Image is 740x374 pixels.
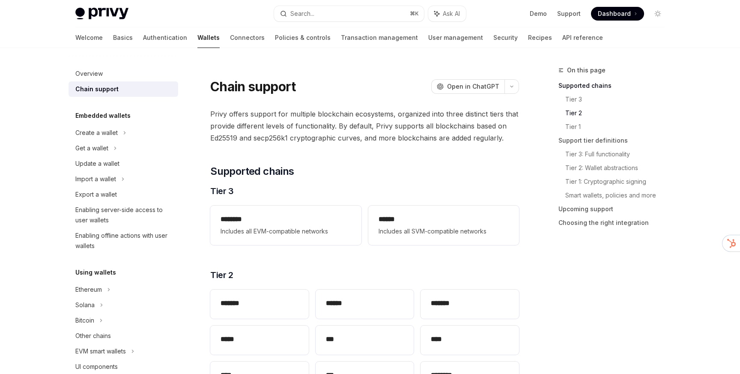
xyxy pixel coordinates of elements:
[75,331,111,341] div: Other chains
[341,27,418,48] a: Transaction management
[75,205,173,225] div: Enabling server-side access to user wallets
[598,9,631,18] span: Dashboard
[210,269,233,281] span: Tier 2
[562,27,603,48] a: API reference
[379,226,509,236] span: Includes all SVM-compatible networks
[210,206,361,245] a: **** ***Includes all EVM-compatible networks
[428,27,483,48] a: User management
[113,27,133,48] a: Basics
[558,202,671,216] a: Upcoming support
[275,27,331,48] a: Policies & controls
[75,84,119,94] div: Chain support
[447,82,499,91] span: Open in ChatGPT
[75,230,173,251] div: Enabling offline actions with user wallets
[558,134,671,147] a: Support tier definitions
[75,267,116,278] h5: Using wallets
[75,143,108,153] div: Get a wallet
[69,81,178,97] a: Chain support
[565,188,671,202] a: Smart wallets, policies and more
[230,27,265,48] a: Connectors
[565,147,671,161] a: Tier 3: Full functionality
[651,7,665,21] button: Toggle dark mode
[75,346,126,356] div: EVM smart wallets
[565,93,671,106] a: Tier 3
[210,108,519,144] span: Privy offers support for multiple blockchain ecosystems, organized into three distinct tiers that...
[565,161,671,175] a: Tier 2: Wallet abstractions
[75,284,102,295] div: Ethereum
[210,165,294,178] span: Supported chains
[567,65,606,75] span: On this page
[75,300,95,310] div: Solana
[565,106,671,120] a: Tier 2
[565,175,671,188] a: Tier 1: Cryptographic signing
[210,185,233,197] span: Tier 3
[557,9,581,18] a: Support
[197,27,220,48] a: Wallets
[410,10,419,17] span: ⌘ K
[368,206,519,245] a: **** *Includes all SVM-compatible networks
[290,9,314,19] div: Search...
[69,202,178,228] a: Enabling server-side access to user wallets
[75,8,128,20] img: light logo
[558,216,671,230] a: Choosing the right integration
[69,328,178,344] a: Other chains
[221,226,351,236] span: Includes all EVM-compatible networks
[69,66,178,81] a: Overview
[69,187,178,202] a: Export a wallet
[75,159,119,169] div: Update a wallet
[75,315,94,326] div: Bitcoin
[443,9,460,18] span: Ask AI
[558,79,671,93] a: Supported chains
[75,111,131,121] h5: Embedded wallets
[493,27,518,48] a: Security
[75,189,117,200] div: Export a wallet
[210,79,295,94] h1: Chain support
[428,6,466,21] button: Ask AI
[565,120,671,134] a: Tier 1
[591,7,644,21] a: Dashboard
[75,69,103,79] div: Overview
[274,6,424,21] button: Search...⌘K
[530,9,547,18] a: Demo
[69,156,178,171] a: Update a wallet
[528,27,552,48] a: Recipes
[75,174,116,184] div: Import a wallet
[431,79,504,94] button: Open in ChatGPT
[75,27,103,48] a: Welcome
[75,128,118,138] div: Create a wallet
[75,362,118,372] div: UI components
[143,27,187,48] a: Authentication
[69,228,178,254] a: Enabling offline actions with user wallets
